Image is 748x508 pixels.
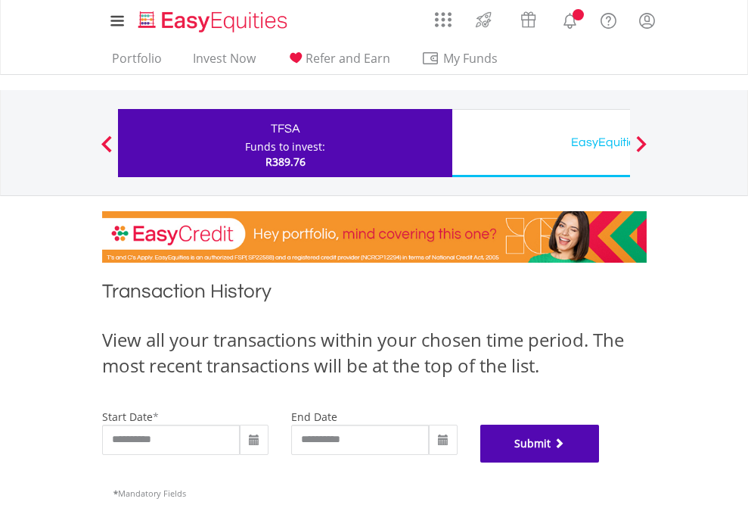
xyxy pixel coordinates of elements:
[102,211,647,263] img: EasyCredit Promotion Banner
[187,51,262,74] a: Invest Now
[628,4,666,37] a: My Profile
[245,139,325,154] div: Funds to invest:
[102,410,153,424] label: start date
[127,118,443,139] div: TFSA
[135,9,293,34] img: EasyEquities_Logo.png
[589,4,628,34] a: FAQ's and Support
[506,4,551,32] a: Vouchers
[291,410,337,424] label: end date
[132,4,293,34] a: Home page
[425,4,461,28] a: AppsGrid
[421,48,520,68] span: My Funds
[102,327,647,379] div: View all your transactions within your chosen time period. The most recent transactions will be a...
[306,50,390,67] span: Refer and Earn
[281,51,396,74] a: Refer and Earn
[106,51,168,74] a: Portfolio
[265,154,306,169] span: R389.76
[102,278,647,312] h1: Transaction History
[92,143,122,158] button: Previous
[435,11,452,28] img: grid-menu-icon.svg
[113,488,186,499] span: Mandatory Fields
[480,425,600,463] button: Submit
[471,8,496,32] img: thrive-v2.svg
[551,4,589,34] a: Notifications
[626,143,656,158] button: Next
[516,8,541,32] img: vouchers-v2.svg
